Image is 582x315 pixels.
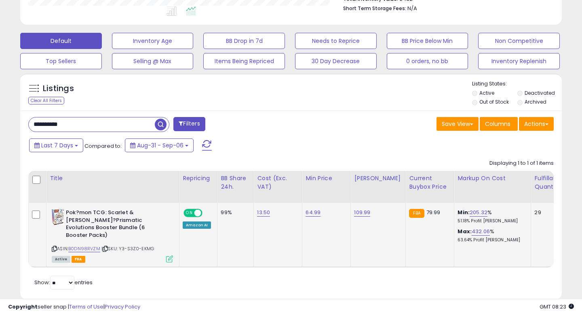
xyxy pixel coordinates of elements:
small: FBA [409,209,424,218]
button: Aug-31 - Sep-06 [125,138,194,152]
div: Current Buybox Price [409,174,451,191]
div: Cost (Exc. VAT) [257,174,299,191]
div: seller snap | | [8,303,140,311]
div: [PERSON_NAME] [354,174,402,183]
div: Repricing [183,174,214,183]
a: Terms of Use [69,303,103,311]
button: Top Sellers [20,53,102,69]
button: Save View [436,117,479,131]
p: 63.64% Profit [PERSON_NAME] [458,237,525,243]
button: Filters [173,117,205,131]
span: ON [184,210,194,217]
span: Aug-31 - Sep-06 [137,141,183,149]
b: Min: [458,209,470,216]
span: FBA [72,256,85,263]
span: Show: entries [34,279,93,286]
a: 64.99 [306,209,321,217]
h5: Listings [43,83,74,94]
a: 13.50 [257,209,270,217]
div: Title [50,174,176,183]
div: 29 [534,209,559,216]
strong: Copyright [8,303,38,311]
span: All listings currently available for purchase on Amazon [52,256,70,263]
button: Non Competitive [478,33,560,49]
label: Active [479,89,494,96]
button: 0 orders, no bb [387,53,468,69]
span: 79.99 [426,209,441,216]
button: Needs to Reprice [295,33,377,49]
button: BB Drop in 7d [203,33,285,49]
a: 109.99 [354,209,370,217]
a: 432.06 [472,228,490,236]
span: | SKU: Y3-S3Z0-EKMG [101,245,154,252]
b: Short Term Storage Fees: [343,5,406,12]
span: 2025-09-15 08:23 GMT [540,303,574,311]
button: 30 Day Decrease [295,53,377,69]
b: Max: [458,228,472,235]
button: Inventory Replenish [478,53,560,69]
a: 205.32 [470,209,487,217]
div: % [458,209,525,224]
button: Inventory Age [112,33,194,49]
button: Actions [519,117,554,131]
div: Displaying 1 to 1 of 1 items [489,160,554,167]
span: N/A [407,4,417,12]
span: Last 7 Days [41,141,73,149]
button: Items Being Repriced [203,53,285,69]
div: % [458,228,525,243]
p: Listing States: [472,80,562,88]
button: Selling @ Max [112,53,194,69]
a: B0DN98RVZM [68,245,100,252]
label: Archived [525,98,546,105]
a: Privacy Policy [105,303,140,311]
div: Clear All Filters [28,97,64,104]
button: BB Price Below Min [387,33,468,49]
div: Min Price [306,174,347,183]
span: OFF [201,210,214,217]
img: 51C5mOumJ8L._SL40_.jpg [52,209,64,225]
div: Fulfillable Quantity [534,174,562,191]
span: Columns [485,120,510,128]
button: Columns [480,117,518,131]
div: Markup on Cost [458,174,527,183]
div: BB Share 24h. [221,174,250,191]
b: Pok?mon TCG: Scarlet & [PERSON_NAME]?Prismatic Evolutions Booster Bundle (6 Booster Packs) [66,209,164,241]
button: Default [20,33,102,49]
div: Amazon AI [183,221,211,229]
th: The percentage added to the cost of goods (COGS) that forms the calculator for Min & Max prices. [454,171,531,203]
div: 99% [221,209,247,216]
div: ASIN: [52,209,173,262]
label: Deactivated [525,89,555,96]
span: Compared to: [84,142,122,150]
button: Last 7 Days [29,138,83,152]
label: Out of Stock [479,98,509,105]
p: 51.18% Profit [PERSON_NAME] [458,218,525,224]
